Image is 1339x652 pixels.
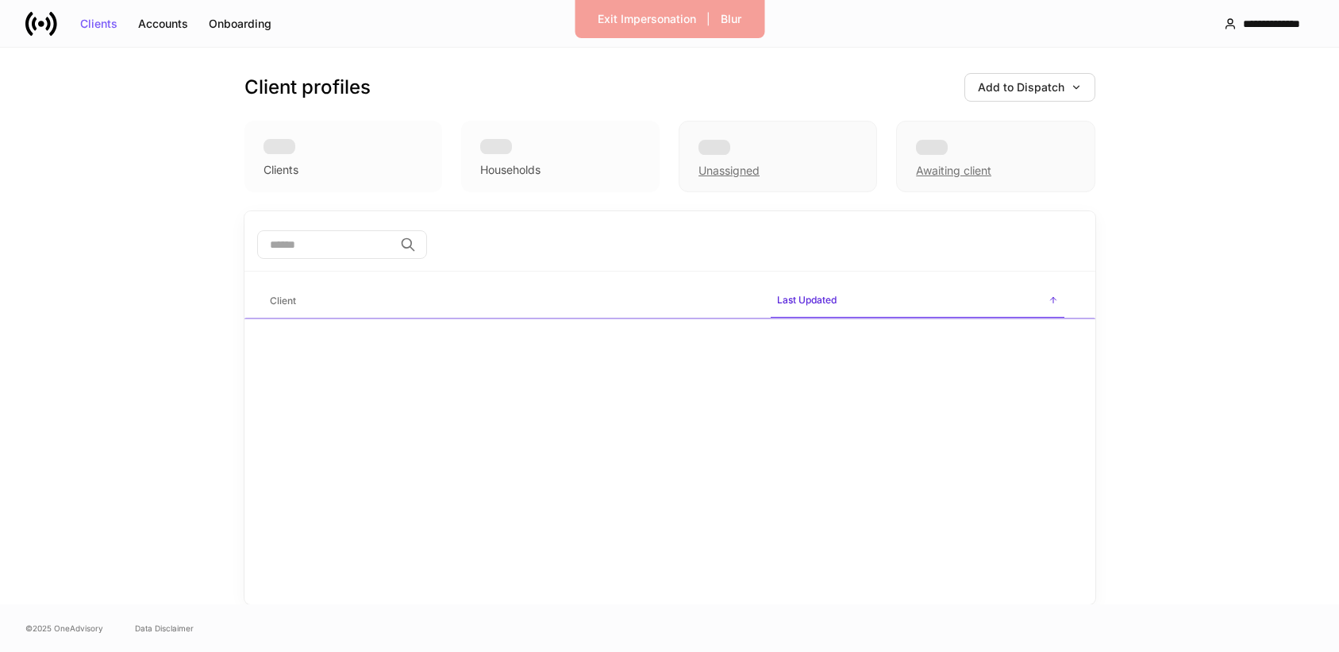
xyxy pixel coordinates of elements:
[209,18,271,29] div: Onboarding
[978,82,1082,93] div: Add to Dispatch
[270,293,296,308] h6: Client
[679,121,877,192] div: Unassigned
[244,75,371,100] h3: Client profiles
[264,285,758,318] span: Client
[138,18,188,29] div: Accounts
[80,18,117,29] div: Clients
[135,622,194,635] a: Data Disclaimer
[128,11,198,37] button: Accounts
[264,162,298,178] div: Clients
[777,292,837,307] h6: Last Updated
[587,6,706,32] button: Exit Impersonation
[25,622,103,635] span: © 2025 OneAdvisory
[916,163,991,179] div: Awaiting client
[896,121,1095,192] div: Awaiting client
[70,11,128,37] button: Clients
[698,163,760,179] div: Unassigned
[198,11,282,37] button: Onboarding
[480,162,541,178] div: Households
[721,14,741,25] div: Blur
[771,284,1064,318] span: Last Updated
[964,73,1095,102] button: Add to Dispatch
[710,6,752,32] button: Blur
[598,14,696,25] div: Exit Impersonation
